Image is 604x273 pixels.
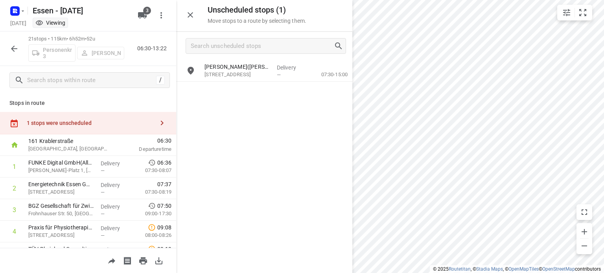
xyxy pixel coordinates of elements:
[28,224,94,231] p: Praxis für Physiotherapie Michael Elsasser(Michael Elsasser)
[277,64,306,71] p: Delivery
[101,189,105,195] span: —
[542,266,575,272] a: OpenStreetMap
[148,224,156,231] svg: Late
[13,228,16,235] div: 4
[559,5,575,20] button: Map settings
[575,5,591,20] button: Fit zoom
[27,74,156,86] input: Search stops within route
[87,36,95,42] span: 52u
[133,231,171,239] p: 08:00-08:26
[101,159,130,167] p: Delivery
[120,257,135,264] span: Print shipping labels
[157,180,171,188] span: 07:37
[104,257,120,264] span: Share route
[101,181,130,189] p: Delivery
[28,231,94,239] p: [STREET_ADDRESS]
[101,203,130,211] p: Delivery
[9,99,167,107] p: Stops in route
[309,71,348,79] p: 07:30-15:00
[191,40,334,52] input: Search unscheduled stops
[157,159,171,167] span: 06:36
[27,120,154,126] div: 1 stops were unscheduled
[101,168,105,174] span: —
[143,7,151,15] span: 3
[137,44,170,53] p: 06:30-13:22
[101,246,130,254] p: Delivery
[148,245,156,253] svg: Late
[204,63,271,71] p: Daniel Kraft(Daniel Kraft)
[28,137,110,145] p: 161 Krablerstraße
[208,5,306,15] h5: Unscheduled stops ( 1 )
[135,257,151,264] span: Print route
[133,167,171,174] p: 07:30-08:07
[120,145,171,153] p: Departure time
[28,35,124,43] p: 21 stops • 115km • 6h52m
[176,60,352,272] div: grid
[449,266,471,272] a: Routetitan
[153,7,169,23] button: More
[28,202,94,210] p: BGZ Gesellschaft für Zwischenlagerung mbH(Sandra Gahr)
[28,180,94,188] p: Energietechnik Essen GmbH(Sabine Schulze)
[157,245,171,253] span: 09:19
[148,202,156,210] svg: Early
[277,72,281,78] span: —
[101,224,130,232] p: Delivery
[133,210,171,218] p: 09:00-17:30
[13,206,16,214] div: 3
[157,202,171,210] span: 07:50
[133,188,171,196] p: 07:30-08:19
[101,233,105,238] span: —
[557,5,592,20] div: small contained button group
[182,7,198,23] button: Close
[13,185,16,192] div: 2
[28,167,94,174] p: Jakob-Funke-Platz 1, Essen
[101,211,105,217] span: —
[334,41,346,51] div: Search
[13,163,16,170] div: 1
[156,76,165,84] div: /
[204,71,271,79] p: Pielstickerstraße 31, Essen
[134,7,150,23] button: 3
[148,159,156,167] svg: Early
[28,188,94,196] p: [STREET_ADDRESS]
[28,245,94,253] p: TÜV Rheinland Consulting GmbH(Johanna Drumann )
[208,18,306,24] p: Move stops to a route by selecting them.
[508,266,539,272] a: OpenMapTiles
[433,266,601,272] li: © 2025 , © , © © contributors
[28,159,94,167] p: FUNKE Digital GmbH(Allgemein)
[28,210,94,218] p: Frohnhauser Str. 50, [GEOGRAPHIC_DATA]
[157,224,171,231] span: 09:08
[476,266,503,272] a: Stadia Maps
[120,137,171,145] span: 06:30
[35,19,65,27] div: You are currently in view mode. To make any changes, go to edit project.
[28,145,110,153] p: [GEOGRAPHIC_DATA], [GEOGRAPHIC_DATA]
[85,36,87,42] span: •
[151,257,167,264] span: Download route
